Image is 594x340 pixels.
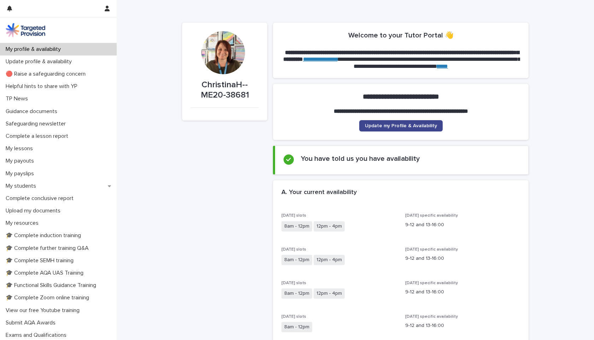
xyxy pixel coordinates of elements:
[3,232,87,239] p: 🎓 Complete induction training
[281,213,306,218] span: [DATE] slots
[3,270,89,276] p: 🎓 Complete AQA UAS Training
[281,281,306,285] span: [DATE] slots
[3,220,44,227] p: My resources
[3,83,83,90] p: Helpful hints to share with YP
[405,315,458,319] span: [DATE] specific availability
[314,255,345,265] span: 12pm - 4pm
[314,221,345,231] span: 12pm - 4pm
[281,247,306,252] span: [DATE] slots
[3,257,79,264] p: 🎓 Complete SEMH training
[365,123,437,128] span: Update my Profile & Availability
[3,121,71,127] p: Safeguarding newsletter
[3,282,102,289] p: 🎓 Functional Skills Guidance Training
[281,288,312,299] span: 8am - 12pm
[3,158,40,164] p: My payouts
[3,245,94,252] p: 🎓 Complete further training Q&A
[3,145,39,152] p: My lessons
[405,288,520,296] p: 9-12 and 13-16:00
[3,332,72,339] p: Exams and Qualifications
[405,281,458,285] span: [DATE] specific availability
[6,23,45,37] img: M5nRWzHhSzIhMunXDL62
[3,207,66,214] p: Upload my documents
[405,255,520,262] p: 9-12 and 13-16:00
[281,189,357,197] h2: A. Your current availability
[3,108,63,115] p: Guidance documents
[348,31,454,40] h2: Welcome to your Tutor Portal 👋
[3,307,85,314] p: View our free Youtube training
[191,80,259,100] p: ChristinaH--ME20-38681
[3,195,79,202] p: Complete conclusive report
[405,247,458,252] span: [DATE] specific availability
[314,288,345,299] span: 12pm - 4pm
[3,294,95,301] p: 🎓 Complete Zoom online training
[3,183,42,189] p: My students
[3,46,66,53] p: My profile & availability
[281,221,312,231] span: 8am - 12pm
[3,71,91,77] p: 🔴 Raise a safeguarding concern
[3,170,40,177] p: My payslips
[405,213,458,218] span: [DATE] specific availability
[3,133,74,140] p: Complete a lesson report
[3,58,77,65] p: Update profile & availability
[281,255,312,265] span: 8am - 12pm
[281,315,306,319] span: [DATE] slots
[359,120,443,131] a: Update my Profile & Availability
[3,320,61,326] p: Submit AQA Awards
[405,221,520,229] p: 9-12 and 13-16:00
[281,322,312,332] span: 8am - 12pm
[301,154,420,163] h2: You have told us you have availability
[3,95,34,102] p: TP News
[405,322,520,329] p: 9-12 and 13-16:00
